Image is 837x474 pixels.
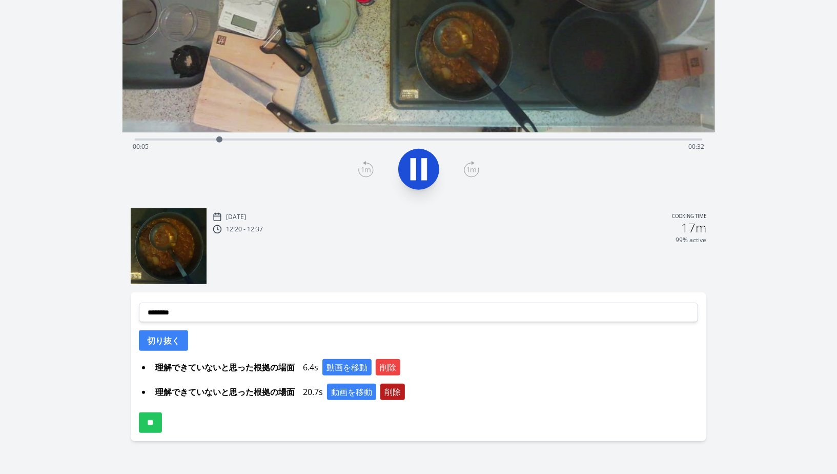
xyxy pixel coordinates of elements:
button: 動画を移動 [322,359,372,376]
h2: 17m [681,222,706,234]
div: 6.4s [151,359,698,376]
img: 250909032134_thumb.jpeg [131,208,207,284]
div: 20.7s [151,384,698,400]
button: 削除 [376,359,400,376]
p: 99% active [676,236,706,244]
p: Cooking time [672,212,706,222]
span: 理解できていないと思った根拠の場面 [151,384,299,400]
span: 00:32 [688,142,704,151]
button: 削除 [380,384,405,400]
button: 切り抜く [139,330,188,351]
button: 動画を移動 [327,384,376,400]
span: 理解できていないと思った根拠の場面 [151,359,299,376]
p: [DATE] [226,213,246,221]
span: 00:05 [133,142,149,151]
p: 12:20 - 12:37 [226,225,263,233]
